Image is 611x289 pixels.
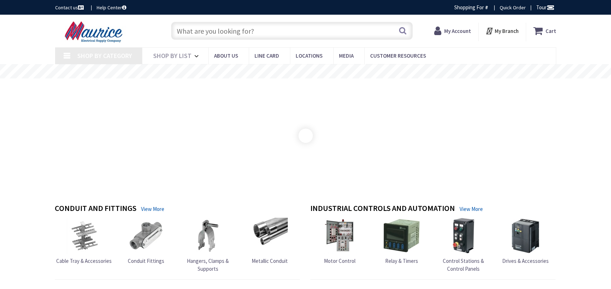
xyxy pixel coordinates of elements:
[434,218,493,273] a: Control Stations & Control Panels Control Stations & Control Panels
[179,218,237,273] a: Hangers, Clamps & Supports Hangers, Clamps & Supports
[153,52,191,60] span: Shop By List
[66,218,102,254] img: Cable Tray & Accessories
[446,218,481,254] img: Control Stations & Control Panels
[508,218,543,254] img: Drives & Accessories
[322,218,358,254] img: Motor Control
[485,24,519,37] div: My Branch
[128,257,164,264] span: Conduit Fittings
[214,52,238,59] span: About us
[502,257,549,264] span: Drives & Accessories
[241,68,372,76] rs-layer: Free Same Day Pickup at 15 Locations
[128,218,164,265] a: Conduit Fittings Conduit Fittings
[55,204,136,214] h4: Conduit and Fittings
[310,204,455,214] h4: Industrial Controls and Automation
[434,24,471,37] a: My Account
[495,28,519,34] strong: My Branch
[77,52,132,60] span: Shop By Category
[339,52,354,59] span: Media
[56,218,112,265] a: Cable Tray & Accessories Cable Tray & Accessories
[536,4,554,11] span: Tour
[533,24,556,37] a: Cart
[254,52,279,59] span: Line Card
[55,21,134,43] img: Maurice Electrical Supply Company
[545,24,556,37] strong: Cart
[55,4,85,11] a: Contact us
[171,22,413,40] input: What are you looking for?
[190,218,226,254] img: Hangers, Clamps & Supports
[454,4,484,11] span: Shopping For
[443,257,484,272] span: Control Stations & Control Panels
[252,257,288,264] span: Metallic Conduit
[384,218,420,254] img: Relay & Timers
[500,4,526,11] a: Quick Order
[460,205,483,213] a: View More
[252,218,288,265] a: Metallic Conduit Metallic Conduit
[324,257,355,264] span: Motor Control
[128,218,164,254] img: Conduit Fittings
[322,218,358,265] a: Motor Control Motor Control
[141,205,164,213] a: View More
[56,257,112,264] span: Cable Tray & Accessories
[296,52,323,59] span: Locations
[485,4,488,11] strong: #
[187,257,229,272] span: Hangers, Clamps & Supports
[385,257,418,264] span: Relay & Timers
[502,218,549,265] a: Drives & Accessories Drives & Accessories
[444,28,471,34] strong: My Account
[384,218,420,265] a: Relay & Timers Relay & Timers
[97,4,126,11] a: Help Center
[370,52,426,59] span: Customer Resources
[252,218,288,254] img: Metallic Conduit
